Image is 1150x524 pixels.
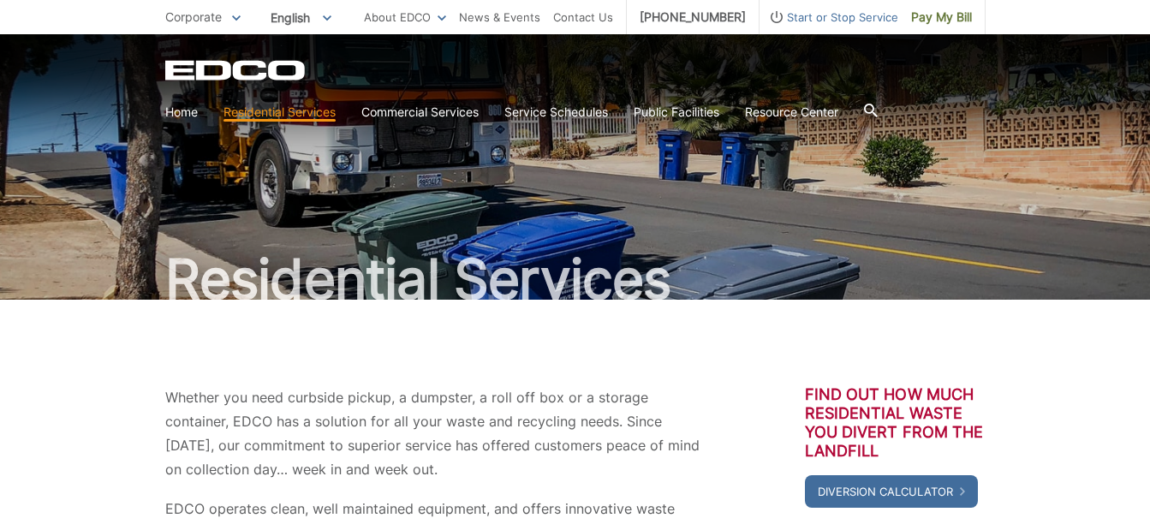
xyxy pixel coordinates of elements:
[165,252,986,307] h1: Residential Services
[805,385,986,461] h3: Find out how much residential waste you divert from the landfill
[745,103,838,122] a: Resource Center
[165,9,222,24] span: Corporate
[911,8,972,27] span: Pay My Bill
[553,8,613,27] a: Contact Us
[459,8,540,27] a: News & Events
[504,103,608,122] a: Service Schedules
[223,103,336,122] a: Residential Services
[258,3,344,32] span: English
[805,475,978,508] a: Diversion Calculator
[361,103,479,122] a: Commercial Services
[165,60,307,80] a: EDCD logo. Return to the homepage.
[165,103,198,122] a: Home
[634,103,719,122] a: Public Facilities
[165,385,701,481] p: Whether you need curbside pickup, a dumpster, a roll off box or a storage container, EDCO has a s...
[364,8,446,27] a: About EDCO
